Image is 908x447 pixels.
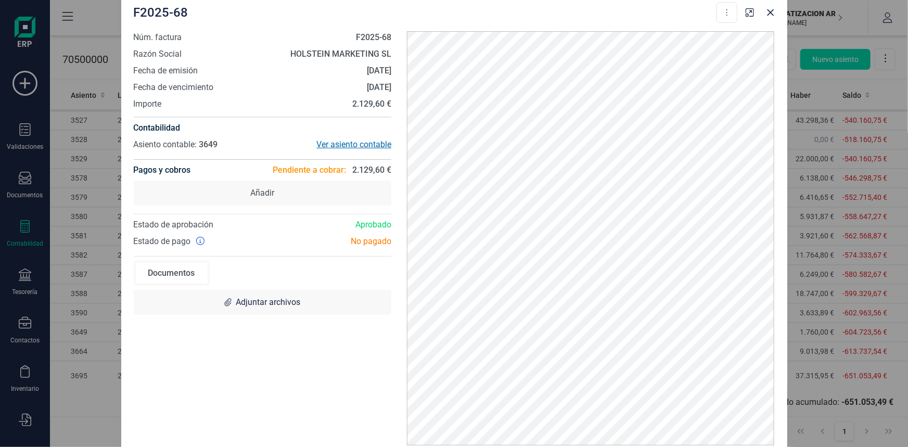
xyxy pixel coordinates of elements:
div: Aprobado [262,219,399,231]
span: Estado de aprobación [134,220,214,229]
span: Pendiente a cobrar: [273,164,346,176]
button: Close [762,4,779,21]
div: Documentos [136,263,208,284]
div: No pagado [262,235,399,248]
strong: HOLSTEIN MARKETING SL [290,49,391,59]
span: Adjuntar archivos [236,296,300,309]
span: F2025-68 [134,4,188,21]
span: Asiento contable: [134,139,197,149]
strong: F2025-68 [356,32,391,42]
div: Adjuntar archivos [134,290,392,315]
span: 2.129,60 € [352,164,391,176]
span: 3649 [199,139,218,149]
span: Fecha de vencimiento [134,81,214,94]
span: Fecha de emisión [134,65,198,77]
span: Añadir [250,187,274,199]
span: Estado de pago [134,235,191,248]
strong: 2.129,60 € [352,99,391,109]
strong: [DATE] [367,66,391,75]
span: Importe [134,98,162,110]
div: Ver asiento contable [262,138,391,151]
strong: [DATE] [367,82,391,92]
h4: Pagos y cobros [134,160,191,181]
span: Razón Social [134,48,182,60]
h4: Contabilidad [134,122,392,134]
span: Núm. factura [134,31,182,44]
